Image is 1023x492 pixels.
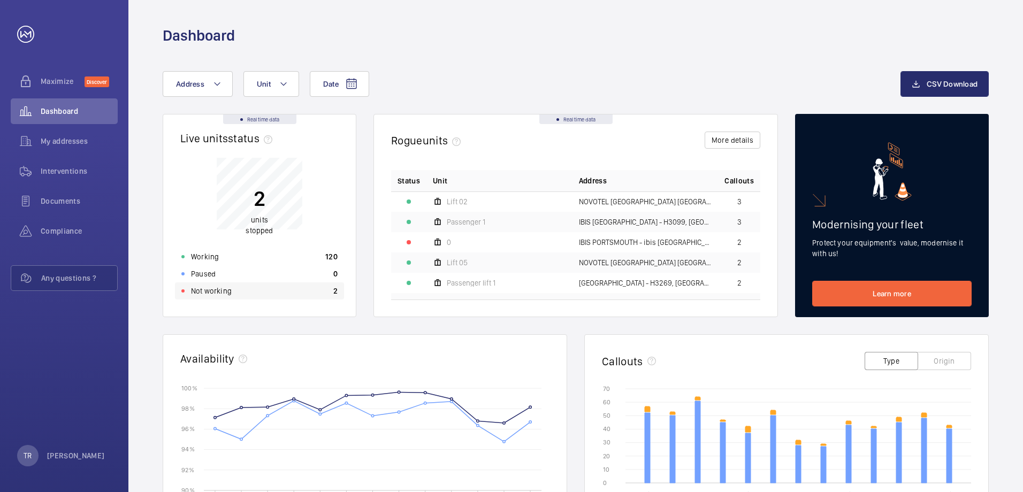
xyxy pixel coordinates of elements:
a: Learn more [812,281,972,306]
span: 2 [737,279,742,287]
p: 2 [246,185,273,212]
h2: Callouts [602,355,643,368]
button: Date [310,71,369,97]
h2: Live units [180,132,277,145]
text: 100 % [181,384,197,391]
text: 0 [603,479,607,487]
text: 30 [603,439,610,446]
button: Address [163,71,233,97]
button: CSV Download [900,71,989,97]
span: Passenger lift 1 [447,279,495,287]
span: 2 [737,259,742,266]
text: 40 [603,425,610,433]
span: Address [579,175,607,186]
span: Dashboard [41,106,118,117]
span: Unit [433,175,447,186]
span: Any questions ? [41,273,117,283]
div: Real time data [223,114,296,124]
p: 0 [333,268,338,279]
text: 60 [603,398,610,406]
span: NOVOTEL [GEOGRAPHIC_DATA] [GEOGRAPHIC_DATA] - H9057, [GEOGRAPHIC_DATA] [GEOGRAPHIC_DATA], [STREET... [579,259,712,266]
button: Unit [243,71,299,97]
p: Paused [191,268,216,279]
text: 50 [603,412,610,419]
h2: Availability [180,352,234,365]
span: My addresses [41,136,118,147]
span: Maximize [41,76,85,87]
button: Type [865,352,918,370]
span: units [423,134,465,147]
span: Discover [85,76,109,87]
p: Working [191,251,219,262]
button: Origin [918,352,971,370]
text: 98 % [181,405,195,412]
span: Unit [257,80,271,88]
span: Date [323,80,339,88]
img: marketing-card.svg [873,142,912,201]
text: 20 [603,452,610,460]
p: 2 [333,286,338,296]
text: 96 % [181,425,195,433]
span: Lift 02 [447,198,468,205]
span: Lift 05 [447,259,468,266]
p: Status [398,175,420,186]
span: Interventions [41,166,118,176]
p: 120 [325,251,338,262]
span: CSV Download [927,80,978,88]
span: 3 [737,198,742,205]
text: 10 [603,466,609,473]
text: 70 [603,385,610,393]
p: Not working [191,286,232,296]
span: [GEOGRAPHIC_DATA] - H3269, [GEOGRAPHIC_DATA], [STREET_ADDRESS] [579,279,712,287]
p: [PERSON_NAME] [47,450,105,461]
span: status [228,132,277,145]
span: IBIS [GEOGRAPHIC_DATA] - H3099, [GEOGRAPHIC_DATA], [STREET_ADDRESS] [579,218,712,226]
span: stopped [246,226,273,235]
span: Documents [41,196,118,206]
p: units [246,214,273,236]
span: Address [176,80,204,88]
span: 2 [737,239,742,246]
h2: Modernising your fleet [812,218,972,231]
h1: Dashboard [163,26,235,45]
span: NOVOTEL [GEOGRAPHIC_DATA] [GEOGRAPHIC_DATA] - H9057, [GEOGRAPHIC_DATA] [GEOGRAPHIC_DATA], [STREET... [579,198,712,205]
span: Compliance [41,226,118,236]
p: Protect your equipment's value, modernise it with us! [812,237,972,259]
span: 3 [737,218,742,226]
div: Real time data [539,114,613,124]
span: IBIS PORTSMOUTH - ibis [GEOGRAPHIC_DATA] [579,239,712,246]
text: 92 % [181,466,194,473]
span: Passenger 1 [447,218,485,226]
text: 94 % [181,445,195,453]
span: Callouts [724,175,754,186]
h2: Rogue [391,134,465,147]
span: 0 [447,239,451,246]
button: More details [705,132,760,149]
p: TR [24,450,32,461]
